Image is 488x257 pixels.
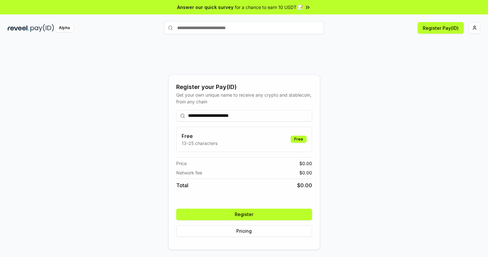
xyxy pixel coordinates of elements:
[176,225,312,237] button: Pricing
[176,160,187,167] span: Price
[55,24,73,32] div: Alpha
[8,24,29,32] img: reveel_dark
[299,160,312,167] span: $ 0.00
[30,24,54,32] img: pay_id
[176,181,188,189] span: Total
[297,181,312,189] span: $ 0.00
[418,22,464,34] button: Register Pay(ID)
[177,4,233,11] span: Answer our quick survey
[182,140,217,147] p: 13-25 characters
[176,169,202,176] span: Network fee
[176,209,312,220] button: Register
[176,92,312,105] div: Get your own unique name to receive any crypto and stablecoin, from any chain
[299,169,312,176] span: $ 0.00
[182,132,217,140] h3: Free
[176,83,312,92] div: Register your Pay(ID)
[291,136,307,143] div: Free
[235,4,303,11] span: for a chance to earn 10 USDT 📝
